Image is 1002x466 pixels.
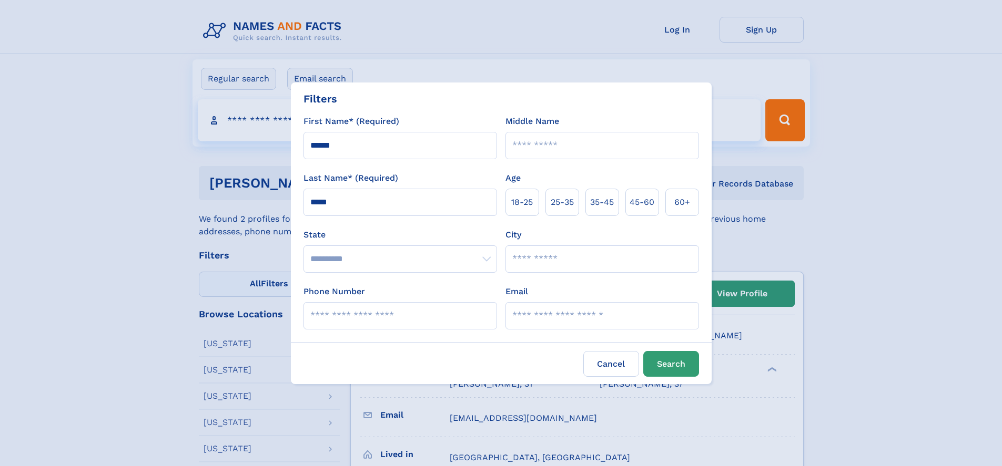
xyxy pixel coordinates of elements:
[505,115,559,128] label: Middle Name
[303,172,398,184] label: Last Name* (Required)
[303,285,365,298] label: Phone Number
[505,172,521,184] label: Age
[630,196,654,209] span: 45‑60
[643,351,699,377] button: Search
[583,351,639,377] label: Cancel
[551,196,574,209] span: 25‑35
[505,229,521,241] label: City
[674,196,690,209] span: 60+
[303,91,337,107] div: Filters
[511,196,533,209] span: 18‑25
[505,285,528,298] label: Email
[590,196,614,209] span: 35‑45
[303,229,497,241] label: State
[303,115,399,128] label: First Name* (Required)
